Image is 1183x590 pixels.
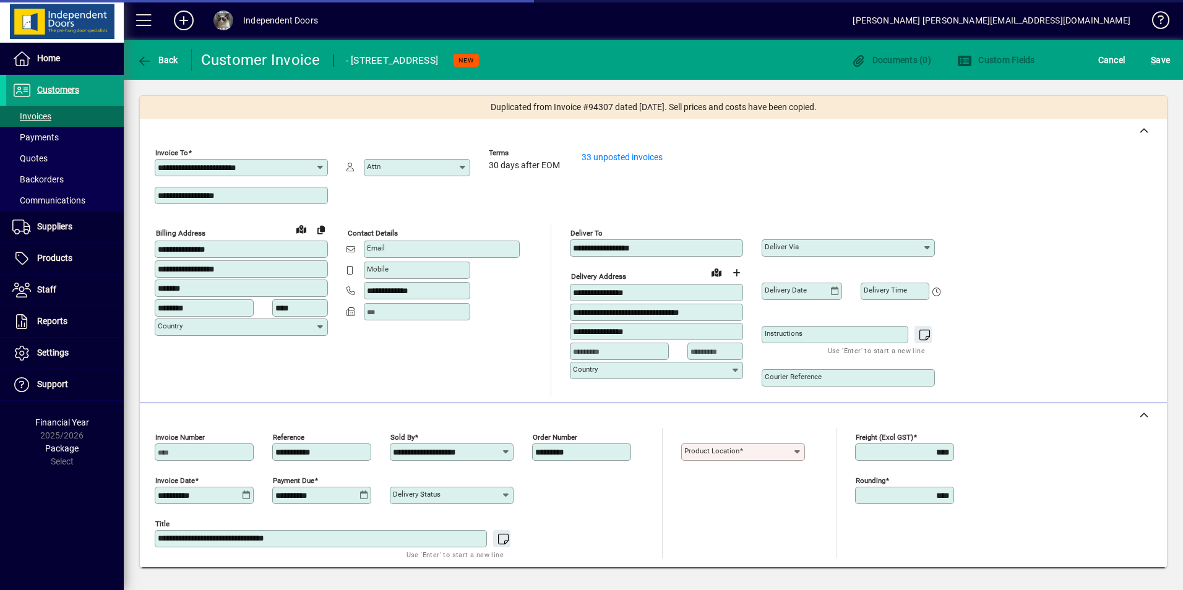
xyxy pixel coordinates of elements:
mat-label: Freight (excl GST) [856,433,913,442]
mat-label: Deliver To [570,229,603,237]
a: View on map [291,219,311,239]
mat-hint: Use 'Enter' to start a new line [828,343,925,357]
span: Communications [12,195,85,205]
mat-label: Product location [684,447,739,455]
div: [PERSON_NAME] [PERSON_NAME][EMAIL_ADDRESS][DOMAIN_NAME] [853,11,1130,30]
a: Products [6,243,124,274]
a: Suppliers [6,212,124,242]
span: Support [37,379,68,389]
span: Backorders [12,174,64,184]
span: Home [37,53,60,63]
a: Backorders [6,169,124,190]
mat-label: Sold by [390,433,415,442]
button: Back [134,49,181,71]
a: Settings [6,338,124,369]
mat-label: Mobile [367,265,389,273]
span: Back [137,55,178,65]
button: Save [1148,49,1173,71]
a: 33 unposted invoices [582,152,663,162]
mat-label: Reference [273,433,304,442]
button: Copy to Delivery address [311,220,331,239]
a: Quotes [6,148,124,169]
span: 30 days after EOM [489,161,560,171]
span: Reports [37,316,67,326]
span: Duplicated from Invoice #94307 dated [DATE]. Sell prices and costs have been copied. [491,101,817,114]
mat-label: Invoice number [155,433,205,442]
a: Home [6,43,124,74]
mat-label: Email [367,244,385,252]
div: Independent Doors [243,11,318,30]
span: Customers [37,85,79,95]
a: Support [6,369,124,400]
a: Invoices [6,106,124,127]
mat-label: Title [155,519,170,528]
mat-label: Instructions [765,329,802,338]
a: Reports [6,306,124,337]
span: Staff [37,284,56,294]
mat-label: Rounding [856,476,885,485]
span: Settings [37,348,69,357]
mat-label: Courier Reference [765,372,822,381]
span: Documents (0) [851,55,931,65]
a: View on map [707,262,726,282]
div: - [STREET_ADDRESS] [346,51,439,71]
app-page-header-button: Back [124,49,192,71]
span: Quotes [12,153,48,163]
button: Documents (0) [848,49,934,71]
mat-label: Attn [367,162,381,171]
mat-label: Country [573,365,598,374]
a: Knowledge Base [1143,2,1168,43]
span: Payments [12,132,59,142]
span: S [1151,55,1156,65]
button: Profile [204,9,243,32]
button: Add [164,9,204,32]
span: Invoices [12,111,51,121]
button: Cancel [1095,49,1129,71]
span: Custom Fields [957,55,1035,65]
mat-label: Country [158,322,183,330]
button: Choose address [726,263,746,283]
a: Payments [6,127,124,148]
mat-label: Delivery status [393,490,441,498]
mat-hint: Use 'Enter' to start a new line [407,547,504,562]
span: NEW [458,56,474,64]
mat-label: Invoice date [155,476,195,485]
mat-label: Order number [533,433,577,442]
span: Suppliers [37,221,72,231]
a: Communications [6,190,124,211]
mat-label: Delivery date [765,286,807,294]
mat-label: Invoice To [155,148,188,157]
span: Cancel [1098,50,1125,70]
button: Custom Fields [954,49,1038,71]
a: Staff [6,275,124,306]
span: ave [1151,50,1170,70]
span: Products [37,253,72,263]
mat-label: Payment due [273,476,314,485]
span: Package [45,443,79,453]
span: Terms [489,149,563,157]
div: Customer Invoice [201,50,320,70]
mat-label: Deliver via [765,242,799,251]
mat-label: Delivery time [864,286,907,294]
span: Financial Year [35,417,89,427]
